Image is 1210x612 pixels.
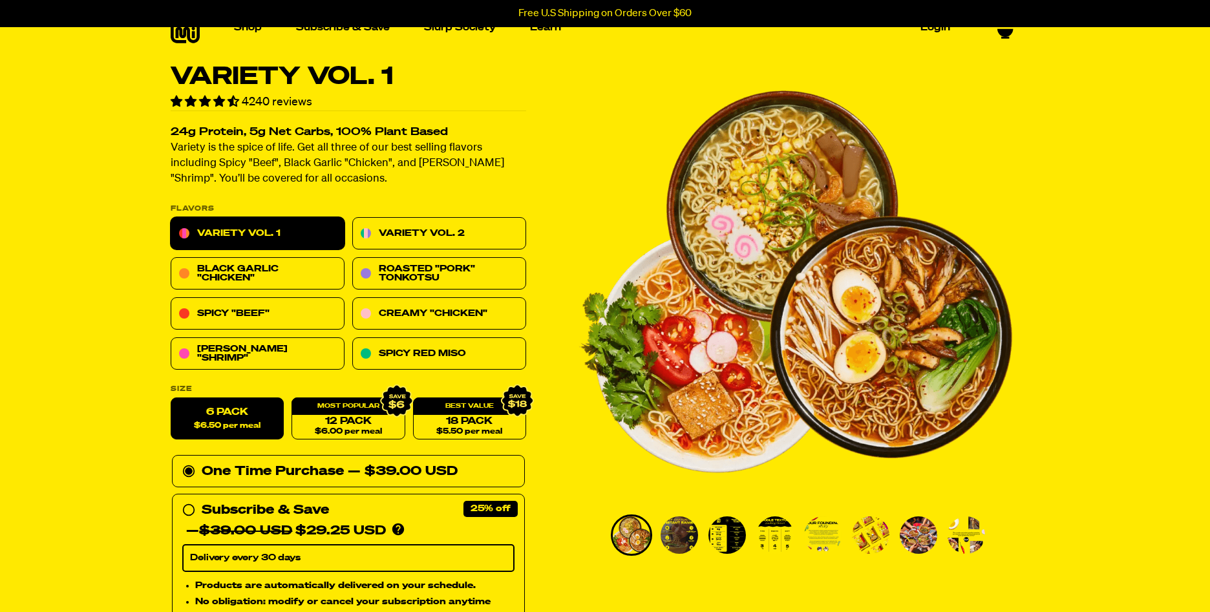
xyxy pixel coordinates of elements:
h2: 24g Protein, 5g Net Carbs, 100% Plant Based [171,127,526,138]
a: Creamy "Chicken" [352,298,526,330]
div: — $29.25 USD [186,521,386,542]
h1: Variety Vol. 1 [171,65,526,89]
a: Roasted "Pork" Tonkotsu [352,258,526,290]
span: 0 [1001,15,1010,26]
li: Products are automatically delivered on your schedule. [195,578,515,593]
label: Size [171,386,526,393]
a: 0 [997,15,1014,37]
div: PDP main carousel thumbnails [578,514,1013,556]
li: Go to slide 2 [659,514,700,556]
a: [PERSON_NAME] "Shrimp" [171,338,345,370]
img: Variety Vol. 1 [948,516,985,554]
div: One Time Purchase [182,461,515,482]
div: PDP main carousel [578,65,1013,499]
span: $6.00 per meal [315,428,382,436]
span: 4.55 stars [171,96,242,108]
del: $39.00 USD [199,525,292,538]
img: Variety Vol. 1 [852,516,889,554]
img: Variety Vol. 1 [661,516,698,554]
div: — $39.00 USD [348,461,458,482]
img: Variety Vol. 1 [804,516,842,554]
a: Subscribe & Save [291,17,395,37]
li: No obligation: modify or cancel your subscription anytime [195,595,515,609]
label: 6 Pack [171,398,284,440]
img: Variety Vol. 1 [708,516,746,554]
span: $5.50 per meal [436,428,502,436]
iframe: Marketing Popup [6,552,140,606]
img: Variety Vol. 1 [578,65,1013,499]
li: Go to slide 4 [754,514,796,556]
a: 12 Pack$6.00 per meal [292,398,405,440]
p: Flavors [171,206,526,213]
a: 18 Pack$5.50 per meal [413,398,526,440]
li: Go to slide 5 [802,514,844,556]
p: Variety is the spice of life. Get all three of our best selling flavors including Spicy "Beef", B... [171,141,526,187]
a: Slurp Society [419,17,501,37]
img: Variety Vol. 1 [900,516,937,554]
div: Subscribe & Save [202,500,329,521]
a: Spicy Red Miso [352,338,526,370]
a: Shop [229,17,267,37]
a: Login [915,17,955,37]
a: Spicy "Beef" [171,298,345,330]
span: $6.50 per meal [194,422,260,430]
img: Variety Vol. 1 [613,516,650,554]
a: Variety Vol. 2 [352,218,526,250]
a: Variety Vol. 1 [171,218,345,250]
li: Go to slide 7 [898,514,939,556]
li: Go to slide 6 [850,514,891,556]
li: Go to slide 1 [611,514,652,556]
a: Black Garlic "Chicken" [171,258,345,290]
img: Variety Vol. 1 [756,516,794,554]
a: Learn [525,17,566,37]
li: Go to slide 3 [706,514,748,556]
nav: Main navigation [229,4,955,51]
select: Subscribe & Save —$39.00 USD$29.25 USD Products are automatically delivered on your schedule. No ... [182,545,515,572]
li: 1 of 8 [578,65,1013,499]
span: 4240 reviews [242,96,312,108]
li: Go to slide 8 [946,514,987,556]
